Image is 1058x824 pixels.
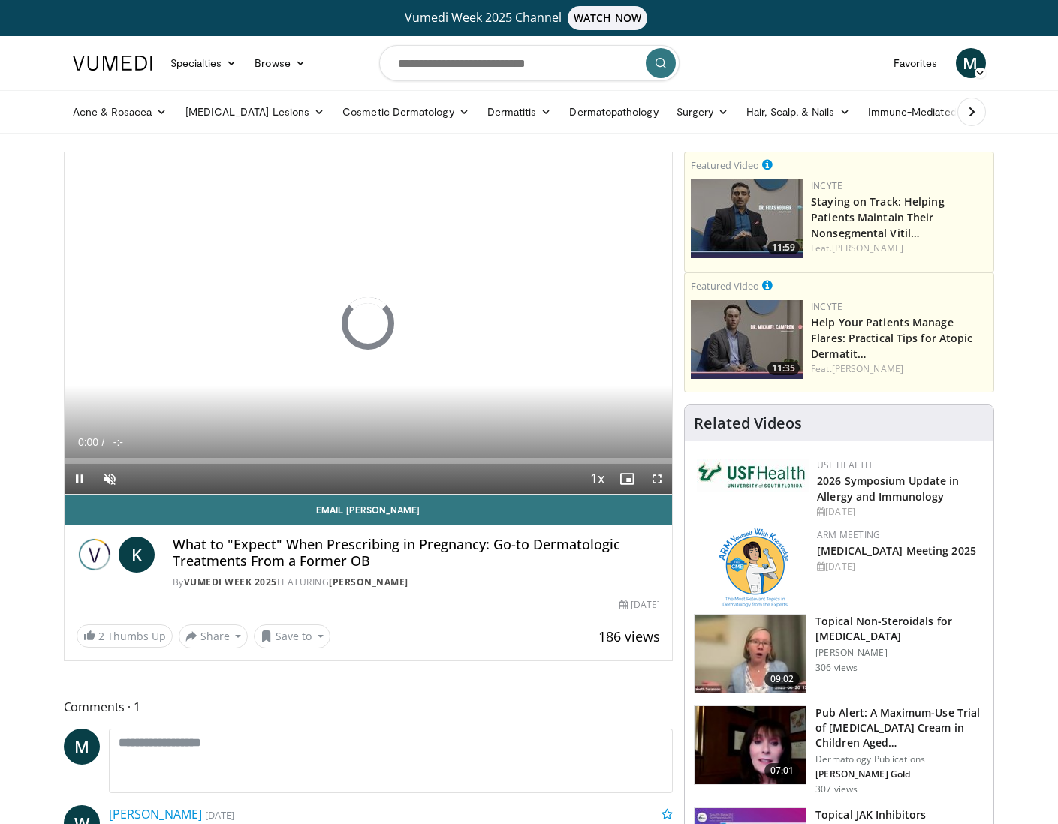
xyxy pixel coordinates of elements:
[817,474,959,504] a: 2026 Symposium Update in Allergy and Immunology
[815,783,858,795] p: 307 views
[815,614,984,644] h3: Topical Non-Steroidals for [MEDICAL_DATA]
[697,459,809,492] img: 6ba8804a-8538-4002-95e7-a8f8012d4a11.png.150x105_q85_autocrop_double_scale_upscale_version-0.2.jpg
[811,194,945,240] a: Staying on Track: Helping Patients Maintain Their Nonsegmental Vitil…
[691,300,803,379] a: 11:35
[612,464,642,494] button: Enable picture-in-picture mode
[98,629,104,643] span: 2
[65,152,673,495] video-js: Video Player
[815,662,858,674] p: 306 views
[73,56,152,71] img: VuMedi Logo
[77,537,113,573] img: Vumedi Week 2025
[694,614,984,693] a: 09:02 Topical Non-Steroidals for [MEDICAL_DATA] [PERSON_NAME] 306 views
[619,598,660,612] div: [DATE]
[77,624,173,648] a: 2 Thumbs Up
[737,97,858,127] a: Hair, Scalp, & Nails
[817,543,976,558] a: [MEDICAL_DATA] Meeting 2025
[691,179,803,258] a: 11:59
[78,436,98,448] span: 0:00
[815,807,926,822] h3: Topical JAK Inhibitors
[568,6,647,30] span: WATCH NOW
[598,627,660,645] span: 186 views
[179,624,249,648] button: Share
[691,300,803,379] img: 601112bd-de26-4187-b266-f7c9c3587f14.png.150x105_q85_crop-smart_upscale.jpg
[560,97,667,127] a: Dermatopathology
[811,315,972,361] a: Help Your Patients Manage Flares: Practical Tips for Atopic Dermatit…
[329,576,408,588] a: [PERSON_NAME]
[184,576,277,588] a: Vumedi Week 2025
[173,576,661,589] div: By FEATURING
[65,495,673,525] a: Email [PERSON_NAME]
[885,48,947,78] a: Favorites
[815,753,984,765] p: Dermatology Publications
[694,705,984,795] a: 07:01 Pub Alert: A Maximum-Use Trial of [MEDICAL_DATA] Cream in Children Aged… Dermatology Public...
[956,48,986,78] a: M
[173,537,661,569] h4: What to "Expect" When Prescribing in Pregnancy: Go-to Dermatologic Treatments From a Former OB
[811,300,842,313] a: Incyte
[64,729,100,765] a: M
[75,6,984,30] a: Vumedi Week 2025 ChannelWATCH NOW
[811,362,987,376] div: Feat.
[691,158,759,172] small: Featured Video
[246,48,315,78] a: Browse
[691,179,803,258] img: fe0751a3-754b-4fa7-bfe3-852521745b57.png.150x105_q85_crop-smart_upscale.jpg
[767,362,800,375] span: 11:35
[817,560,981,573] div: [DATE]
[764,672,800,687] span: 09:02
[176,97,334,127] a: [MEDICAL_DATA] Lesions
[832,362,903,375] a: [PERSON_NAME]
[817,528,880,541] a: ARM Meeting
[859,97,981,127] a: Immune-Mediated
[815,705,984,750] h3: Pub Alert: A Maximum-Use Trial of [MEDICAL_DATA] Cream in Children Aged…
[64,697,674,717] span: Comments 1
[113,436,123,448] span: -:-
[642,464,672,494] button: Fullscreen
[764,763,800,778] span: 07:01
[65,458,673,464] div: Progress Bar
[64,97,176,127] a: Acne & Rosacea
[582,464,612,494] button: Playback Rate
[811,179,842,192] a: Incyte
[109,806,202,822] a: [PERSON_NAME]
[811,242,987,255] div: Feat.
[691,279,759,293] small: Featured Video
[817,459,872,471] a: USF Health
[119,537,155,573] a: K
[694,414,802,432] h4: Related Videos
[817,505,981,519] div: [DATE]
[767,241,800,254] span: 11:59
[102,436,105,448] span: /
[815,768,984,780] p: [PERSON_NAME] Gold
[161,48,246,78] a: Specialties
[95,464,125,494] button: Unmute
[333,97,478,127] a: Cosmetic Dermatology
[695,706,806,784] img: e32a16a8-af25-496d-a4dc-7481d4d640ca.150x105_q85_crop-smart_upscale.jpg
[379,45,680,81] input: Search topics, interventions
[478,97,561,127] a: Dermatitis
[695,615,806,693] img: 34a4b5e7-9a28-40cd-b963-80fdb137f70d.150x105_q85_crop-smart_upscale.jpg
[832,242,903,254] a: [PERSON_NAME]
[65,464,95,494] button: Pause
[719,528,788,607] img: 89a28c6a-718a-466f-b4d1-7c1f06d8483b.png.150x105_q85_autocrop_double_scale_upscale_version-0.2.png
[205,808,234,822] small: [DATE]
[254,624,330,648] button: Save to
[815,647,984,659] p: [PERSON_NAME]
[668,97,738,127] a: Surgery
